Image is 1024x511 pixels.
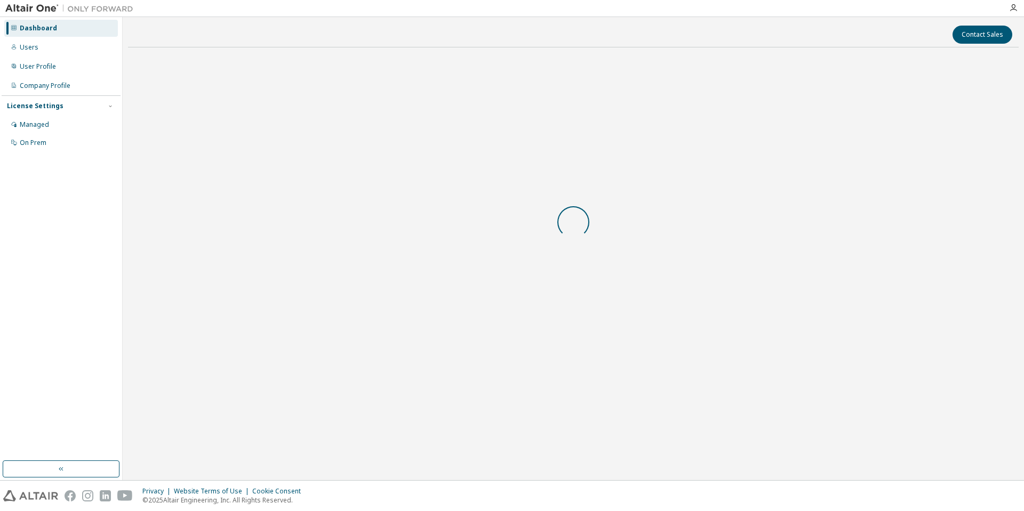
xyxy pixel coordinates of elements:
[20,120,49,129] div: Managed
[174,487,252,496] div: Website Terms of Use
[20,43,38,52] div: Users
[20,62,56,71] div: User Profile
[3,490,58,501] img: altair_logo.svg
[142,487,174,496] div: Privacy
[20,139,46,147] div: On Prem
[100,490,111,501] img: linkedin.svg
[5,3,139,14] img: Altair One
[65,490,76,501] img: facebook.svg
[252,487,307,496] div: Cookie Consent
[20,24,57,33] div: Dashboard
[7,102,63,110] div: License Settings
[117,490,133,501] img: youtube.svg
[20,82,70,90] div: Company Profile
[142,496,307,505] p: © 2025 Altair Engineering, Inc. All Rights Reserved.
[953,26,1012,44] button: Contact Sales
[82,490,93,501] img: instagram.svg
